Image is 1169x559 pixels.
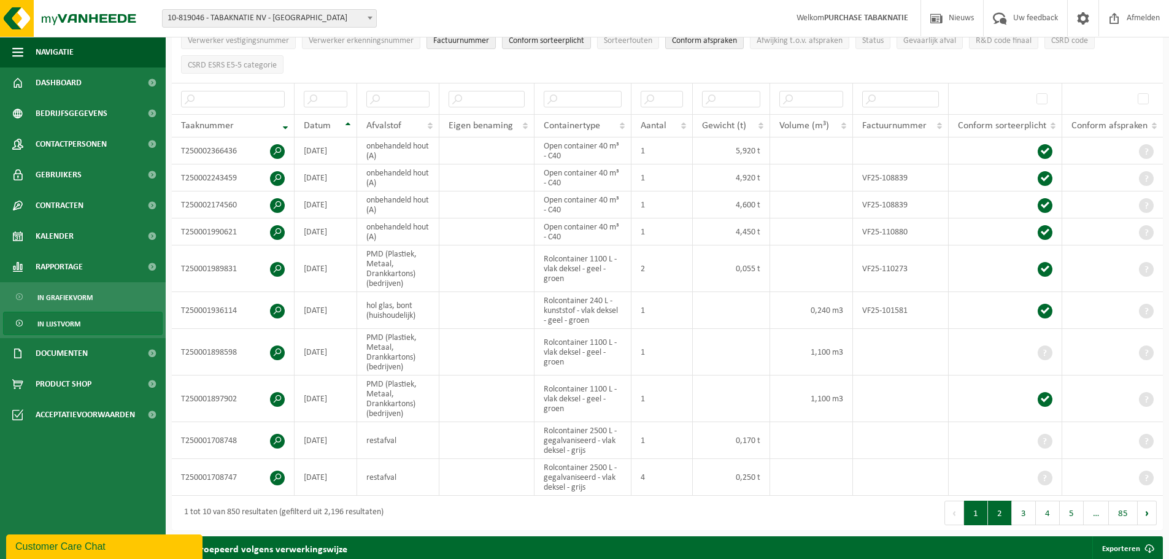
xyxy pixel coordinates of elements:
[693,218,771,245] td: 4,450 t
[1109,501,1138,525] button: 85
[1060,501,1084,525] button: 5
[36,190,83,221] span: Contracten
[304,121,331,131] span: Datum
[172,191,295,218] td: T250002174560
[1044,31,1095,49] button: CSRD codeCSRD code: Activate to sort
[36,98,107,129] span: Bedrijfsgegevens
[897,31,963,49] button: Gevaarlijk afval : Activate to sort
[631,376,693,422] td: 1
[853,191,949,218] td: VF25-108839
[36,129,107,160] span: Contactpersonen
[172,164,295,191] td: T250002243459
[295,292,357,329] td: [DATE]
[693,164,771,191] td: 4,920 t
[3,312,163,335] a: In lijstvorm
[36,252,83,282] span: Rapportage
[426,31,496,49] button: FactuurnummerFactuurnummer: Activate to sort
[770,329,853,376] td: 1,100 m3
[969,31,1038,49] button: R&D code finaalR&amp;D code finaal: Activate to sort
[534,329,631,376] td: Rolcontainer 1100 L - vlak deksel - geel - groen
[357,191,439,218] td: onbehandeld hout (A)
[172,376,295,422] td: T250001897902
[1012,501,1036,525] button: 3
[964,501,988,525] button: 1
[181,121,234,131] span: Taaknummer
[824,13,908,23] strong: PURCHASE TABAKNATIE
[6,532,205,559] iframe: chat widget
[534,164,631,191] td: Open container 40 m³ - C40
[433,36,489,45] span: Factuurnummer
[862,121,927,131] span: Factuurnummer
[693,191,771,218] td: 4,600 t
[295,164,357,191] td: [DATE]
[631,329,693,376] td: 1
[449,121,513,131] span: Eigen benaming
[597,31,659,49] button: SorteerfoutenSorteerfouten: Activate to sort
[665,31,744,49] button: Conform afspraken : Activate to sort
[1071,121,1148,131] span: Conform afspraken
[862,36,884,45] span: Status
[172,459,295,496] td: T250001708747
[779,121,829,131] span: Volume (m³)
[172,292,295,329] td: T250001936114
[36,338,88,369] span: Documenten
[693,422,771,459] td: 0,170 t
[770,292,853,329] td: 0,240 m3
[631,164,693,191] td: 1
[903,36,956,45] span: Gevaarlijk afval
[172,422,295,459] td: T250001708748
[757,36,843,45] span: Afwijking t.o.v. afspraken
[631,245,693,292] td: 2
[855,31,890,49] button: StatusStatus: Activate to sort
[534,218,631,245] td: Open container 40 m³ - C40
[770,376,853,422] td: 1,100 m3
[36,369,91,399] span: Product Shop
[172,245,295,292] td: T250001989831
[295,459,357,496] td: [DATE]
[702,121,746,131] span: Gewicht (t)
[544,121,600,131] span: Containertype
[163,10,376,27] span: 10-819046 - TABAKNATIE NV - ANTWERPEN
[295,245,357,292] td: [DATE]
[958,121,1046,131] span: Conform sorteerplicht
[631,137,693,164] td: 1
[3,285,163,309] a: In grafiekvorm
[295,329,357,376] td: [DATE]
[534,459,631,496] td: Rolcontainer 2500 L - gegalvaniseerd - vlak deksel - grijs
[534,292,631,329] td: Rolcontainer 240 L - kunststof - vlak deksel - geel - groen
[36,37,74,67] span: Navigatie
[37,312,80,336] span: In lijstvorm
[188,36,289,45] span: Verwerker vestigingsnummer
[853,164,949,191] td: VF25-108839
[502,31,591,49] button: Conform sorteerplicht : Activate to sort
[357,137,439,164] td: onbehandeld hout (A)
[988,501,1012,525] button: 2
[295,422,357,459] td: [DATE]
[693,459,771,496] td: 0,250 t
[693,245,771,292] td: 0,055 t
[1084,501,1109,525] span: …
[1138,501,1157,525] button: Next
[36,160,82,190] span: Gebruikers
[534,245,631,292] td: Rolcontainer 1100 L - vlak deksel - geel - groen
[631,292,693,329] td: 1
[534,376,631,422] td: Rolcontainer 1100 L - vlak deksel - geel - groen
[357,292,439,329] td: hol glas, bont (huishoudelijk)
[366,121,401,131] span: Afvalstof
[178,502,384,524] div: 1 tot 10 van 850 resultaten (gefilterd uit 2,196 resultaten)
[357,329,439,376] td: PMD (Plastiek, Metaal, Drankkartons) (bedrijven)
[357,245,439,292] td: PMD (Plastiek, Metaal, Drankkartons) (bedrijven)
[181,31,296,49] button: Verwerker vestigingsnummerVerwerker vestigingsnummer: Activate to sort
[357,164,439,191] td: onbehandeld hout (A)
[631,218,693,245] td: 1
[534,422,631,459] td: Rolcontainer 2500 L - gegalvaniseerd - vlak deksel - grijs
[357,376,439,422] td: PMD (Plastiek, Metaal, Drankkartons) (bedrijven)
[36,399,135,430] span: Acceptatievoorwaarden
[672,36,737,45] span: Conform afspraken
[853,218,949,245] td: VF25-110880
[172,329,295,376] td: T250001898598
[357,459,439,496] td: restafval
[641,121,666,131] span: Aantal
[309,36,414,45] span: Verwerker erkenningsnummer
